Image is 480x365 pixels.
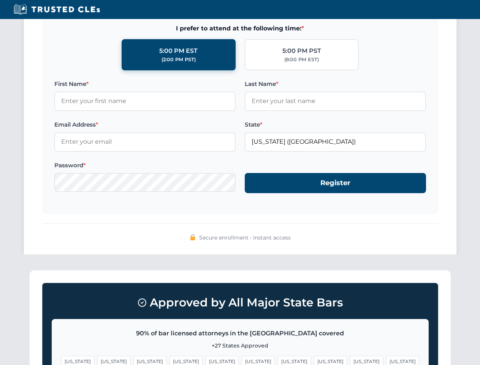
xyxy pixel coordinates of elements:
[190,234,196,240] img: 🔒
[245,120,426,129] label: State
[54,24,426,33] span: I prefer to attend at the following time:
[245,92,426,111] input: Enter your last name
[54,120,236,129] label: Email Address
[245,173,426,193] button: Register
[54,92,236,111] input: Enter your first name
[162,56,196,63] div: (2:00 PM PST)
[54,132,236,151] input: Enter your email
[11,4,102,15] img: Trusted CLEs
[54,161,236,170] label: Password
[284,56,319,63] div: (8:00 PM EST)
[61,341,419,350] p: +27 States Approved
[159,46,198,56] div: 5:00 PM EST
[61,328,419,338] p: 90% of bar licensed attorneys in the [GEOGRAPHIC_DATA] covered
[245,132,426,151] input: Florida (FL)
[52,292,429,313] h3: Approved by All Major State Bars
[245,79,426,89] label: Last Name
[199,233,291,242] span: Secure enrollment • Instant access
[282,46,321,56] div: 5:00 PM PST
[54,79,236,89] label: First Name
